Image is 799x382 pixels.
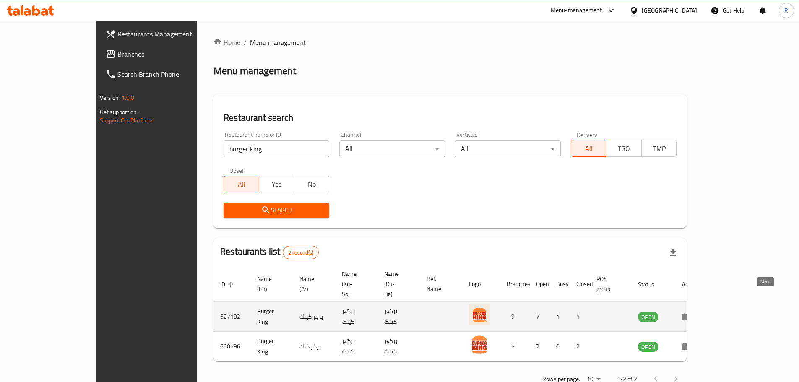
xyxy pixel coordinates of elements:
th: Logo [462,266,500,302]
label: Upsell [229,167,245,173]
th: Action [675,266,704,302]
span: No [298,178,326,190]
td: برجر كينك [293,302,335,332]
button: All [571,140,606,157]
table: enhanced table [213,266,704,361]
span: 1.0.0 [122,92,135,103]
td: 2 [570,332,590,361]
h2: Restaurant search [224,112,677,124]
span: Restaurants Management [117,29,222,39]
span: 2 record(s) [283,249,319,257]
span: Name (Ar) [299,274,325,294]
span: Menu management [250,37,306,47]
span: Get support on: [100,107,138,117]
div: Export file [663,242,683,262]
img: Burger King [469,304,490,325]
li: / [244,37,247,47]
span: Name (En) [257,274,283,294]
span: TGO [610,143,638,155]
span: Search [230,205,323,216]
div: Total records count [283,246,319,259]
td: 627182 [213,302,250,332]
th: Closed [570,266,590,302]
div: All [339,140,445,157]
td: 9 [500,302,529,332]
span: Yes [263,178,291,190]
a: Branches [99,44,229,64]
span: Search Branch Phone [117,69,222,79]
span: Version: [100,92,120,103]
td: Burger King [250,302,293,332]
button: No [294,176,330,192]
td: 0 [549,332,570,361]
button: TMP [641,140,677,157]
span: All [227,178,256,190]
td: برگەر کینگ [377,332,420,361]
button: TGO [606,140,642,157]
div: All [455,140,561,157]
a: Support.OpsPlatform [100,115,153,126]
th: Busy [549,266,570,302]
span: ID [220,279,236,289]
a: Restaurants Management [99,24,229,44]
h2: Restaurants list [220,245,319,259]
span: R [784,6,788,15]
td: برگەر کینگ [335,302,377,332]
div: [GEOGRAPHIC_DATA] [642,6,697,15]
span: Name (Ku-So) [342,269,367,299]
td: برگەر کینگ [377,302,420,332]
span: Status [638,279,665,289]
h2: Menu management [213,64,296,78]
button: Yes [259,176,294,192]
input: Search for restaurant name or ID.. [224,140,329,157]
label: Delivery [577,132,598,138]
td: 1 [570,302,590,332]
span: All [575,143,603,155]
button: All [224,176,259,192]
span: Ref. Name [427,274,452,294]
span: OPEN [638,312,658,322]
div: Menu [682,341,697,351]
th: Open [529,266,549,302]
td: برگەر کینگ [335,332,377,361]
td: 5 [500,332,529,361]
td: Burger King [250,332,293,361]
button: Search [224,203,329,218]
img: Burger King [469,334,490,355]
td: 660596 [213,332,250,361]
div: Menu-management [551,5,602,16]
span: POS group [596,274,621,294]
th: Branches [500,266,529,302]
td: 7 [529,302,549,332]
span: Name (Ku-Ba) [384,269,410,299]
span: Branches [117,49,222,59]
a: Search Branch Phone [99,64,229,84]
span: OPEN [638,342,658,352]
span: TMP [645,143,674,155]
td: 2 [529,332,549,361]
td: بركر كنك [293,332,335,361]
td: 1 [549,302,570,332]
nav: breadcrumb [213,37,687,47]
